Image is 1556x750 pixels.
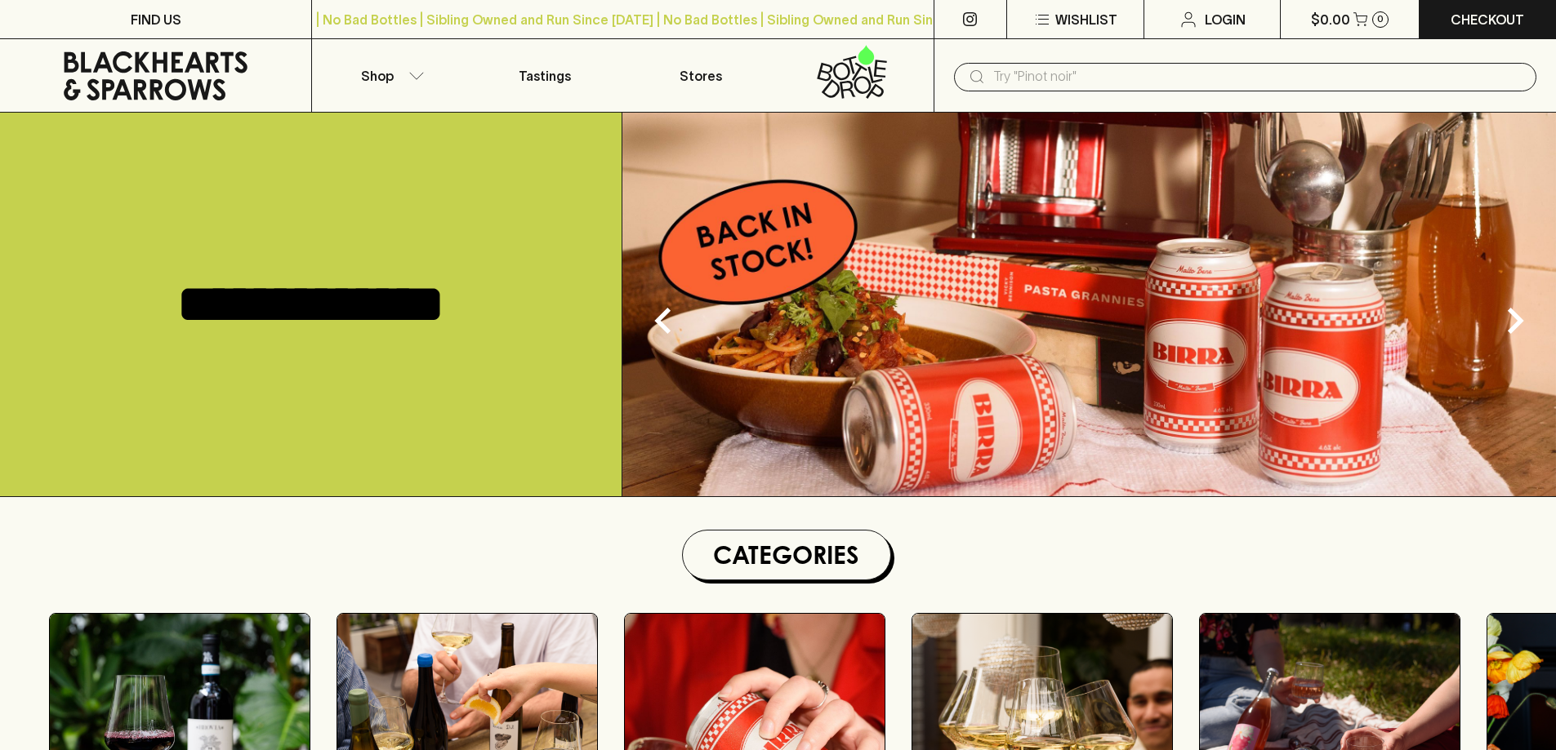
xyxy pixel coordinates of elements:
[993,64,1523,90] input: Try "Pinot noir"
[467,39,622,112] a: Tastings
[1377,15,1384,24] p: 0
[680,66,722,86] p: Stores
[1205,10,1246,29] p: Login
[1311,10,1350,29] p: $0.00
[131,10,181,29] p: FIND US
[312,39,467,112] button: Shop
[519,66,571,86] p: Tastings
[361,66,394,86] p: Shop
[623,39,778,112] a: Stores
[631,288,696,353] button: Previous
[1055,10,1117,29] p: Wishlist
[622,113,1556,496] img: optimise
[1451,10,1524,29] p: Checkout
[689,537,884,573] h1: Categories
[1482,288,1548,353] button: Next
